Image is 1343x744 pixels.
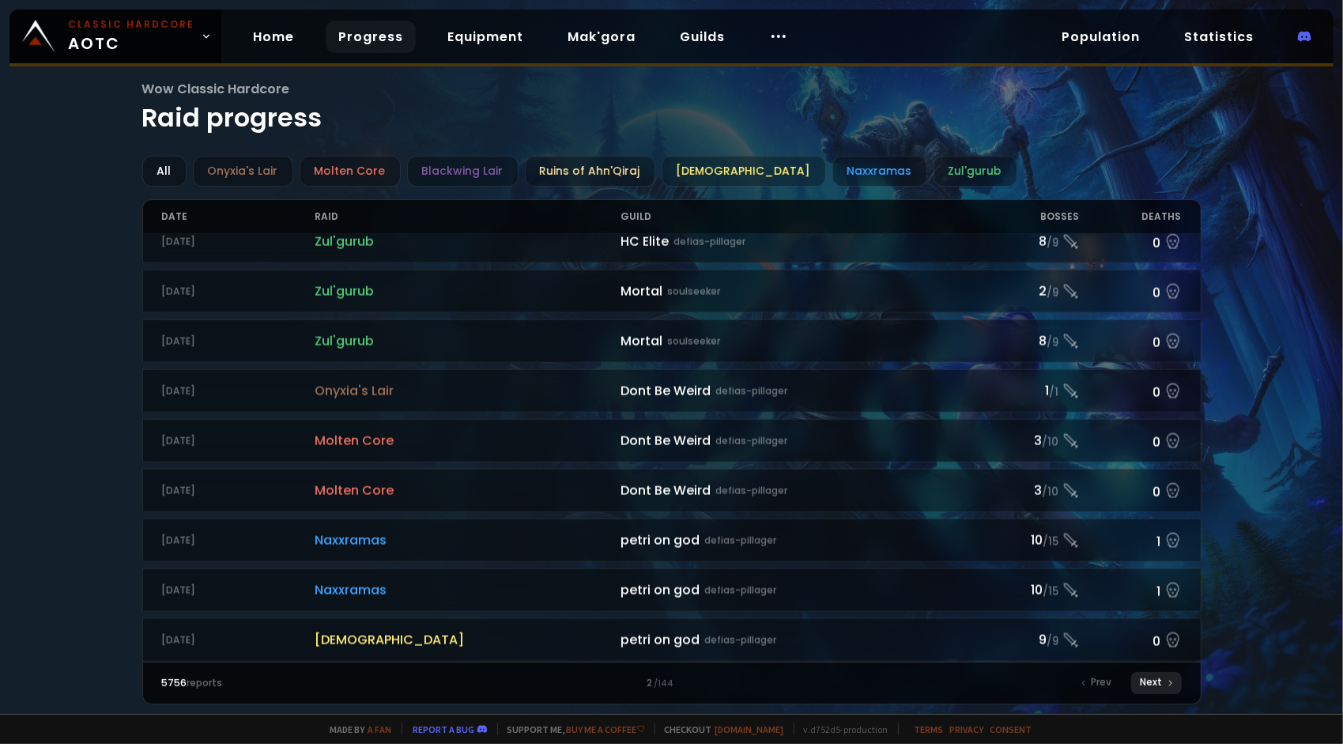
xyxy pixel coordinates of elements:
[1131,672,1182,694] div: Next
[315,531,621,550] span: Naxxramas
[142,79,1202,137] h1: Raid progress
[413,723,475,735] a: Report a bug
[315,200,621,233] div: Raid
[315,580,621,600] span: Naxxramas
[142,568,1202,612] a: [DATE]Naxxramaspetri on goddefias-pillager10/151
[1080,200,1182,233] div: Deaths
[1080,230,1182,253] div: 0
[621,531,978,550] div: petri on god
[1047,236,1059,251] small: / 9
[1049,21,1152,53] a: Population
[1080,629,1182,651] div: 0
[1047,335,1059,351] small: / 9
[315,381,621,401] span: Onyxia's Lair
[673,235,745,249] small: defias-pillager
[240,21,307,53] a: Home
[621,232,978,251] div: HC Elite
[1080,579,1182,602] div: 1
[915,723,944,735] a: Terms
[193,156,293,187] div: Onyxia's Lair
[978,531,1080,550] div: 10
[715,384,787,398] small: defias-pillager
[417,676,926,690] div: 2
[621,431,978,451] div: Dont Be Weird
[407,156,519,187] div: Blackwing Lair
[315,431,621,451] span: Molten Core
[978,431,1080,451] div: 3
[621,200,978,233] div: Guild
[715,723,784,735] a: [DOMAIN_NAME]
[315,481,621,500] span: Molten Core
[832,156,927,187] div: Naxxramas
[978,630,1080,650] div: 9
[142,79,1202,99] span: Wow Classic Hardcore
[1047,634,1059,650] small: / 9
[715,484,787,498] small: defias-pillager
[794,723,888,735] span: v. d752d5 - production
[142,369,1202,413] a: [DATE]Onyxia's LairDont Be Weirddefias-pillager1/10
[1080,529,1182,552] div: 1
[315,630,621,650] span: [DEMOGRAPHIC_DATA]
[978,200,1080,233] div: Bosses
[704,534,776,548] small: defias-pillager
[667,21,738,53] a: Guilds
[162,334,315,349] div: [DATE]
[315,331,621,351] span: Zul'gurub
[704,583,776,598] small: defias-pillager
[1080,479,1182,502] div: 0
[142,156,187,187] div: All
[162,285,315,299] div: [DATE]
[1047,285,1059,301] small: / 9
[142,618,1202,662] a: [DATE][DEMOGRAPHIC_DATA]petri on goddefias-pillager9/90
[162,235,315,249] div: [DATE]
[1043,534,1059,550] small: / 15
[162,534,315,548] div: [DATE]
[162,384,315,398] div: [DATE]
[1080,380,1182,402] div: 0
[68,17,194,55] span: AOTC
[525,156,655,187] div: Ruins of Ahn'Qiraj
[142,419,1202,463] a: [DATE]Molten CoreDont Be Weirddefias-pillager3/100
[315,281,621,301] span: Zul'gurub
[667,285,720,299] small: soulseeker
[142,469,1202,512] a: [DATE]Molten CoreDont Be Weirddefias-pillager3/100
[9,9,221,63] a: Classic HardcoreAOTC
[1050,385,1059,401] small: / 1
[978,580,1080,600] div: 10
[321,723,392,735] span: Made by
[621,331,978,351] div: Mortal
[655,723,784,735] span: Checkout
[950,723,984,735] a: Privacy
[162,676,417,690] div: reports
[990,723,1032,735] a: Consent
[1043,584,1059,600] small: / 15
[162,676,187,689] span: 5756
[978,331,1080,351] div: 8
[1080,280,1182,303] div: 0
[621,481,978,500] div: Dont Be Weird
[435,21,536,53] a: Equipment
[142,519,1202,562] a: [DATE]Naxxramaspetri on goddefias-pillager10/151
[1171,21,1266,53] a: Statistics
[162,583,315,598] div: [DATE]
[621,630,978,650] div: petri on god
[1080,429,1182,452] div: 0
[162,434,315,448] div: [DATE]
[667,334,720,349] small: soulseeker
[655,678,674,690] small: / 144
[142,319,1202,363] a: [DATE]Zul'gurubMortalsoulseeker8/90
[162,484,315,498] div: [DATE]
[621,381,978,401] div: Dont Be Weird
[978,281,1080,301] div: 2
[1080,330,1182,353] div: 0
[1073,672,1122,694] div: Prev
[162,633,315,648] div: [DATE]
[368,723,392,735] a: a fan
[704,633,776,648] small: defias-pillager
[978,481,1080,500] div: 3
[1043,435,1059,451] small: / 10
[662,156,826,187] div: [DEMOGRAPHIC_DATA]
[68,17,194,32] small: Classic Hardcore
[621,281,978,301] div: Mortal
[497,723,645,735] span: Support me,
